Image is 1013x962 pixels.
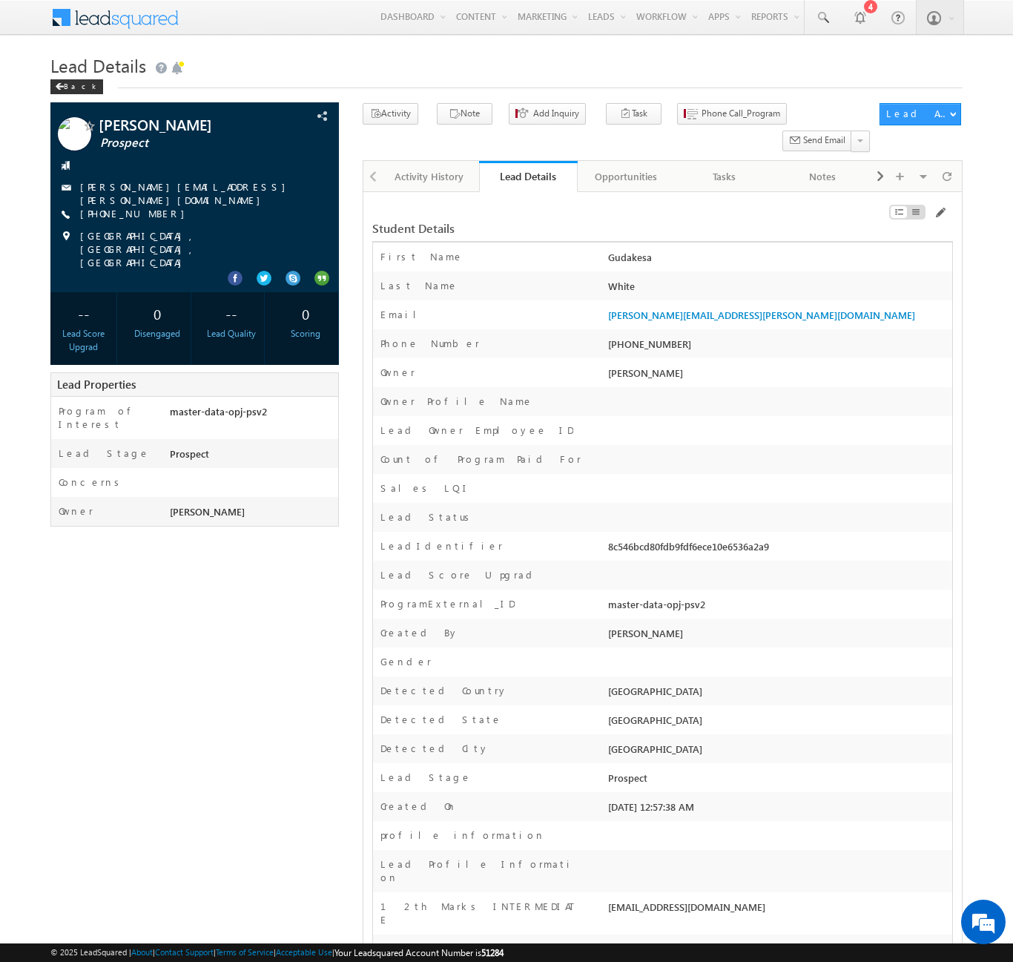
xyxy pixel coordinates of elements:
a: Lead Details [479,161,577,192]
div: [GEOGRAPHIC_DATA] [604,713,952,734]
div: 8c546bcd80fdb9fdf6ece10e6536a2a9 [604,539,952,560]
label: First Name [380,250,463,263]
label: Phone Number [380,337,480,350]
a: Terms of Service [216,947,274,957]
div: Scoring [276,327,334,340]
div: [PHONE_NUMBER] [604,337,952,358]
label: Created By [380,626,459,639]
a: Back [50,79,110,91]
label: Email [380,308,428,321]
label: 12th Marks INTERMEDIATE [380,900,582,926]
a: Acceptable Use [276,947,332,957]
a: Contact Support [155,947,214,957]
div: Lead Quality [202,327,261,340]
label: Sales LQI [380,481,471,495]
button: Note [437,103,492,125]
a: [PERSON_NAME][EMAIL_ADDRESS][PERSON_NAME][DOMAIN_NAME] [608,309,915,321]
label: profile information [380,828,545,842]
div: 0 [128,300,187,327]
span: Send Email [803,134,845,147]
label: Owner Profile Name [380,395,533,408]
label: Concerns [59,475,125,489]
span: Prospect [100,136,278,151]
label: Lead Stage [59,447,150,460]
label: LeadIdentifier [380,539,503,553]
span: 51284 [481,947,504,958]
div: [DATE] 12:57:38 AM [604,800,952,820]
label: Owner [380,366,415,379]
div: master-data-opj-psv2 [604,597,952,618]
button: Activity [363,103,418,125]
span: Lead Properties [57,377,136,392]
div: -- [202,300,261,327]
a: Opportunities [578,161,676,192]
label: Detected City [380,742,489,755]
a: [PERSON_NAME][EMAIL_ADDRESS][PERSON_NAME][DOMAIN_NAME] [80,180,293,206]
label: Lead Profile Information [380,857,582,884]
span: Your Leadsquared Account Number is [334,947,504,958]
div: Chat with us now [77,78,249,97]
button: Task [606,103,661,125]
a: Notes [773,161,871,192]
div: White [604,279,952,300]
div: Activity History [393,168,466,185]
a: Activity History [381,161,479,192]
label: Created On [380,800,457,813]
div: Prospect [166,447,338,467]
div: Opportunities [590,168,662,185]
div: Notes [785,168,858,185]
div: [GEOGRAPHIC_DATA] [604,684,952,705]
label: Lead Stage [380,771,472,784]
div: Student Details [372,222,754,235]
div: Minimize live chat window [243,7,279,43]
em: Start Chat [202,457,269,477]
label: Gender [380,655,432,668]
button: Phone Call_Program [677,103,787,125]
button: Lead Actions [880,103,961,125]
label: Last Name [380,279,458,292]
div: Lead Actions [886,107,949,120]
div: [EMAIL_ADDRESS][DOMAIN_NAME] [604,900,952,920]
button: Add Inquiry [509,103,586,125]
span: [PERSON_NAME] [608,366,683,379]
div: Lead Details [490,169,566,183]
div: [PERSON_NAME] [604,626,952,647]
div: Lead Score Upgrad [54,327,113,354]
div: master-data-opj-psv2 [166,404,338,425]
div: Prospect [604,771,952,791]
label: Owner [59,504,93,518]
span: © 2025 LeadSquared | | | | | [50,946,504,960]
div: -- [54,300,113,327]
label: ProgramExternal_ID [380,597,515,610]
div: Back [50,79,103,94]
label: Detected State [380,713,502,726]
span: [PHONE_NUMBER] [80,207,192,222]
div: Disengaged [128,327,187,340]
textarea: Type your message and hit 'Enter' [19,137,271,444]
label: Count of Program Paid For [380,452,581,466]
span: Add Inquiry [533,107,579,120]
button: Send Email [782,131,852,152]
label: Lead Status [380,510,475,524]
label: Detected District [380,942,524,955]
div: Gudakesa [604,250,952,271]
span: [GEOGRAPHIC_DATA], [GEOGRAPHIC_DATA], [GEOGRAPHIC_DATA] [80,229,312,269]
label: Lead Owner Employee ID [380,424,573,437]
a: Tasks [676,161,773,192]
div: [GEOGRAPHIC_DATA] [604,742,952,762]
span: Phone Call_Program [702,107,780,120]
div: 0 [276,300,334,327]
img: Profile photo [58,117,91,156]
label: Program of Interest [59,404,155,431]
a: About [131,947,153,957]
span: Lead Details [50,53,146,77]
span: [PERSON_NAME] [170,505,245,518]
span: [PERSON_NAME] [99,117,277,132]
label: Lead Score Upgrad [380,568,538,582]
div: Tasks [687,168,760,185]
img: d_60004797649_company_0_60004797649 [25,78,62,97]
label: Detected Country [380,684,508,697]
